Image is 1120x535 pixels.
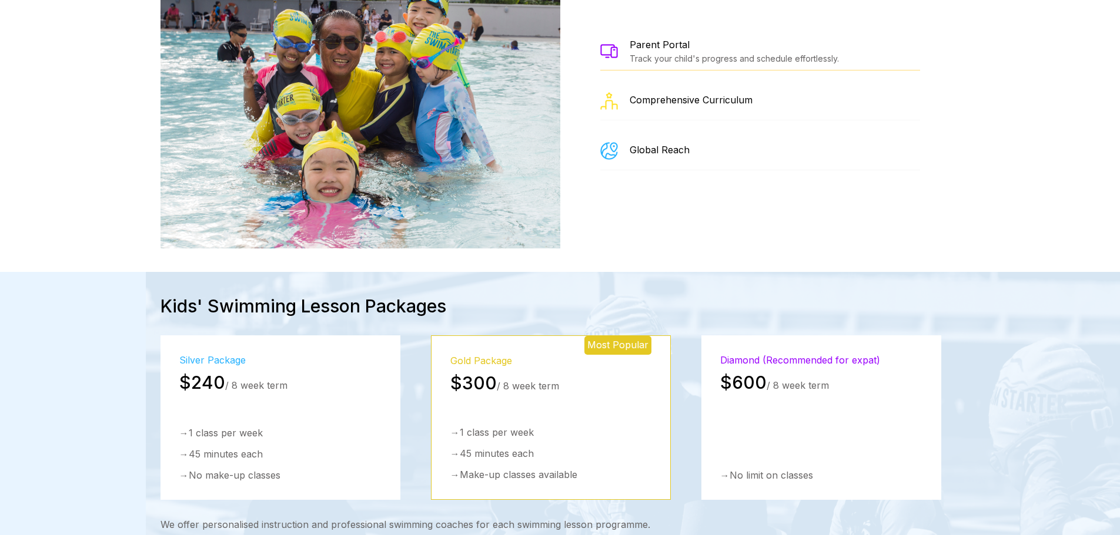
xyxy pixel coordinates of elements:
img: The Swim Starter coach with kids attending a swimming lesson [600,44,618,58]
span: $600 [720,372,767,393]
div: → Make-up classes available [450,469,651,480]
div: Comprehensive Curriculum [630,94,753,106]
div: → 1 class per week [450,426,651,438]
div: → 45 minutes each [179,448,382,460]
span: $240 [179,372,225,393]
div: Silver Package [179,354,382,366]
div: / 8 week term [720,372,922,393]
div: → 45 minutes each [450,447,651,459]
div: → 1 class per week [179,427,382,439]
span: $300 [450,372,497,393]
div: → No limit on classes [720,469,922,481]
div: We offer personalised instruction and professional swimming coaches for each swimming lesson prog... [161,519,960,530]
div: Track your child's progress and schedule effortlessly. [630,53,839,63]
div: / 8 week term [179,372,382,393]
div: Global Reach [630,144,690,156]
div: Most Popular [584,336,651,355]
img: a swimming coach for kids giving individualised feedback [600,92,618,110]
div: → No make-up classes [179,469,382,481]
div: / 8 week term [450,372,651,393]
div: Diamond (Recommended for expat) [720,354,922,366]
div: Kids' Swimming Lesson Packages [161,295,960,317]
div: Parent Portal [630,39,839,51]
img: a happy child attending a group swimming lesson for kids [600,142,618,160]
div: Gold Package [450,355,651,366]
